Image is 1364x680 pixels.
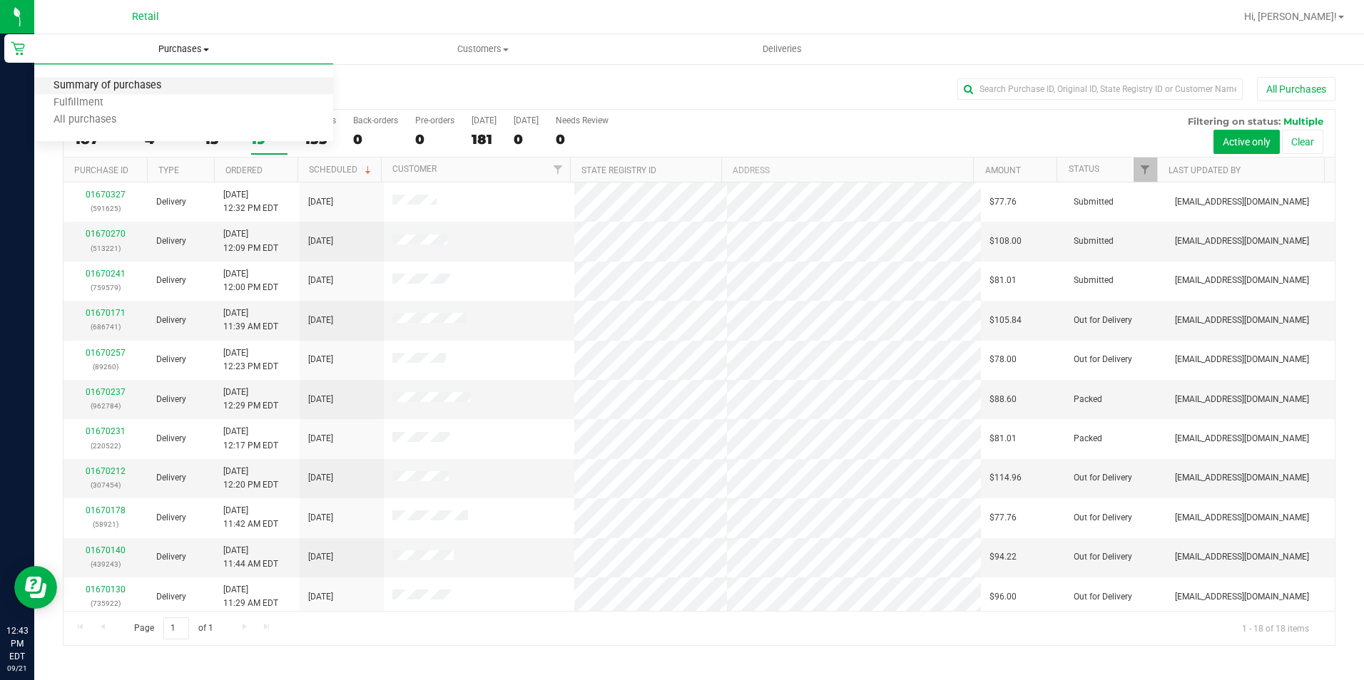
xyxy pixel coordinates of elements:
span: Out for Delivery [1074,550,1132,564]
span: $81.01 [989,274,1017,287]
a: Purchase ID [74,165,128,175]
p: (686741) [72,320,139,334]
span: [DATE] [308,432,333,445]
span: Delivery [156,471,186,485]
span: [EMAIL_ADDRESS][DOMAIN_NAME] [1175,432,1309,445]
p: (89260) [72,360,139,374]
a: Scheduled [309,165,374,175]
span: Retail [132,11,159,23]
a: 01670257 [86,348,126,358]
span: Hi, [PERSON_NAME]! [1244,11,1337,22]
p: (439243) [72,557,139,571]
span: Delivery [156,353,186,366]
span: Multiple [1283,115,1323,127]
div: 0 [415,131,454,148]
span: Out for Delivery [1074,353,1132,366]
a: 01670171 [86,308,126,318]
a: Customers [333,34,632,64]
p: (58921) [72,517,139,531]
a: 01670237 [86,387,126,397]
span: Out for Delivery [1074,471,1132,485]
div: Back-orders [353,115,398,125]
span: [DATE] 12:00 PM EDT [223,267,278,294]
span: [EMAIL_ADDRESS][DOMAIN_NAME] [1175,550,1309,564]
span: [EMAIL_ADDRESS][DOMAIN_NAME] [1175,590,1309,604]
a: Filter [1134,158,1157,182]
span: [DATE] [308,353,333,366]
span: Delivery [156,195,186,209]
span: [EMAIL_ADDRESS][DOMAIN_NAME] [1175,235,1309,248]
span: Delivery [156,235,186,248]
span: [DATE] 12:17 PM EDT [223,425,278,452]
p: (759579) [72,281,139,294]
div: [DATE] [472,115,497,125]
a: Filter [546,158,570,182]
button: All Purchases [1257,77,1335,101]
span: Packed [1074,432,1102,445]
span: Delivery [156,274,186,287]
span: [EMAIL_ADDRESS][DOMAIN_NAME] [1175,314,1309,327]
div: 0 [514,131,539,148]
a: 01670140 [86,545,126,555]
span: Delivery [156,550,186,564]
span: [DATE] 12:20 PM EDT [223,465,278,492]
span: [DATE] 11:29 AM EDT [223,583,278,610]
a: 01670178 [86,505,126,515]
span: Delivery [156,590,186,604]
span: [DATE] 11:44 AM EDT [223,544,278,571]
span: $78.00 [989,353,1017,366]
span: [DATE] [308,393,333,406]
span: [DATE] [308,471,333,485]
span: [DATE] [308,274,333,287]
button: Clear [1282,130,1323,154]
span: [DATE] [308,550,333,564]
span: [DATE] 12:32 PM EDT [223,188,278,215]
span: Customers [334,43,631,56]
span: [DATE] [308,314,333,327]
span: Out for Delivery [1074,590,1132,604]
p: (591625) [72,202,139,215]
span: 1 - 18 of 18 items [1231,617,1320,639]
input: 1 [163,617,189,639]
span: All purchases [34,114,136,126]
span: Deliveries [743,43,821,56]
div: Needs Review [556,115,609,125]
p: 12:43 PM EDT [6,624,28,663]
div: 0 [556,131,609,148]
a: Last Updated By [1169,165,1241,175]
span: [DATE] 12:29 PM EDT [223,386,278,413]
a: Status [1069,164,1099,174]
iframe: Resource center [14,566,57,609]
a: Deliveries [633,34,932,64]
a: Customer [392,164,437,174]
a: Ordered [225,165,263,175]
th: Address [721,158,973,182]
a: Amount [985,165,1021,175]
span: $77.76 [989,511,1017,525]
p: (735922) [72,597,139,610]
a: 01670241 [86,269,126,279]
span: Delivery [156,432,186,445]
span: [EMAIL_ADDRESS][DOMAIN_NAME] [1175,393,1309,406]
div: Pre-orders [415,115,454,125]
span: $105.84 [989,314,1022,327]
a: 01670130 [86,584,126,594]
inline-svg: Retail [11,41,25,56]
a: Type [158,165,179,175]
span: [EMAIL_ADDRESS][DOMAIN_NAME] [1175,195,1309,209]
span: Page of 1 [122,617,225,639]
span: $96.00 [989,590,1017,604]
span: [EMAIL_ADDRESS][DOMAIN_NAME] [1175,274,1309,287]
span: Submitted [1074,235,1114,248]
a: 01670231 [86,426,126,436]
p: (220522) [72,439,139,453]
span: Delivery [156,511,186,525]
span: $94.22 [989,550,1017,564]
span: Out for Delivery [1074,314,1132,327]
span: [EMAIL_ADDRESS][DOMAIN_NAME] [1175,471,1309,485]
span: Fulfillment [34,97,123,109]
span: Submitted [1074,274,1114,287]
a: Purchases Summary of purchases Fulfillment All purchases [34,34,333,64]
a: 01670212 [86,466,126,476]
p: (513221) [72,242,139,255]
